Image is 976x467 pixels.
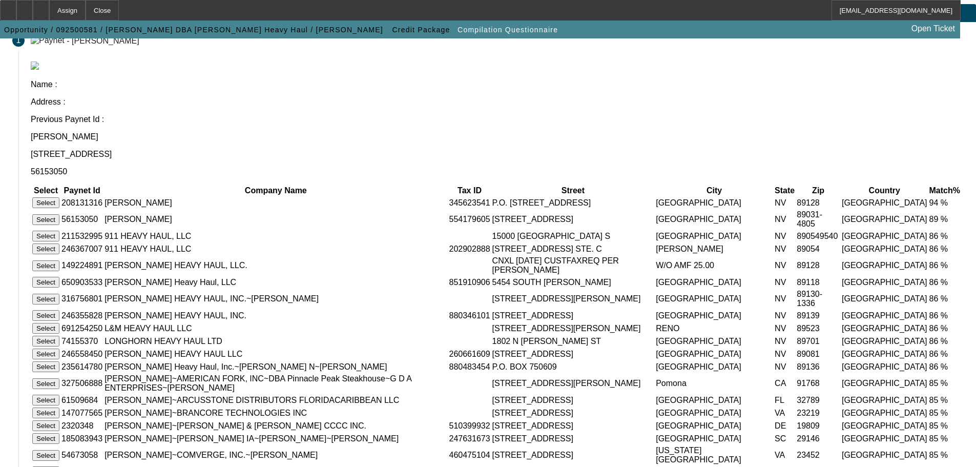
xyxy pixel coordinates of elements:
[774,230,795,242] td: NV
[929,361,961,373] td: 86 %
[774,322,795,334] td: NV
[61,276,103,288] td: 650903533
[32,277,59,288] button: Select
[104,407,447,419] td: [PERSON_NAME]~BRANCORE TECHNOLOGIES INC
[32,395,59,405] button: Select
[841,230,928,242] td: [GEOGRAPHIC_DATA]
[32,336,59,347] button: Select
[32,408,59,418] button: Select
[796,289,840,309] td: 89130-1336
[61,186,103,196] th: Paynet Id
[448,433,490,444] td: 247631673
[492,210,655,229] td: [STREET_ADDRESS]
[841,256,928,275] td: [GEOGRAPHIC_DATA]
[929,276,961,288] td: 86 %
[492,361,655,373] td: P.O. BOX 750609
[448,361,490,373] td: 880483454
[448,445,490,465] td: 460475104
[104,335,447,347] td: LONGHORN HEAVY HAUL LTD
[841,394,928,406] td: [GEOGRAPHIC_DATA]
[841,310,928,321] td: [GEOGRAPHIC_DATA]
[796,276,840,288] td: 89118
[929,289,961,309] td: 86 %
[796,374,840,393] td: 91768
[104,276,447,288] td: [PERSON_NAME] Heavy Haul, LLC
[655,276,773,288] td: [GEOGRAPHIC_DATA]
[655,433,773,444] td: [GEOGRAPHIC_DATA]
[655,243,773,255] td: [PERSON_NAME]
[61,374,103,393] td: 327506888
[841,361,928,373] td: [GEOGRAPHIC_DATA]
[61,348,103,360] td: 246558450
[655,348,773,360] td: [GEOGRAPHIC_DATA]
[32,361,59,372] button: Select
[31,150,964,159] p: [STREET_ADDRESS]
[841,276,928,288] td: [GEOGRAPHIC_DATA]
[841,348,928,360] td: [GEOGRAPHIC_DATA]
[655,420,773,432] td: [GEOGRAPHIC_DATA]
[32,349,59,359] button: Select
[841,420,928,432] td: [GEOGRAPHIC_DATA]
[796,407,840,419] td: 23219
[774,407,795,419] td: VA
[492,374,655,393] td: [STREET_ADDRESS][PERSON_NAME]
[104,445,447,465] td: [PERSON_NAME]~COMVERGE, INC.~[PERSON_NAME]
[104,420,447,432] td: [PERSON_NAME]~[PERSON_NAME] & [PERSON_NAME] CCCC INC.
[104,394,447,406] td: [PERSON_NAME]~ARCUSSTONE DISTRIBUTORS FLORIDACARIBBEAN LLC
[104,310,447,321] td: [PERSON_NAME] HEAVY HAUL, INC.
[61,445,103,465] td: 54673058
[841,433,928,444] td: [GEOGRAPHIC_DATA]
[32,433,59,444] button: Select
[774,335,795,347] td: NV
[31,115,964,124] p: Previous Paynet Id :
[104,197,447,209] td: [PERSON_NAME]
[448,420,490,432] td: 510399932
[929,310,961,321] td: 86 %
[774,348,795,360] td: NV
[929,374,961,393] td: 85 %
[841,197,928,209] td: [GEOGRAPHIC_DATA]
[492,407,655,419] td: [STREET_ADDRESS]
[655,361,773,373] td: [GEOGRAPHIC_DATA]
[655,210,773,229] td: [GEOGRAPHIC_DATA]
[61,394,103,406] td: 61509684
[392,26,450,34] span: Credit Package
[841,407,928,419] td: [GEOGRAPHIC_DATA]
[929,433,961,444] td: 85 %
[774,197,795,209] td: NV
[492,197,655,209] td: P.O. [STREET_ADDRESS]
[841,335,928,347] td: [GEOGRAPHIC_DATA]
[32,378,59,389] button: Select
[31,167,964,176] p: 56153050
[61,256,103,275] td: 149224891
[655,322,773,334] td: RENO
[32,214,59,225] button: Select
[796,445,840,465] td: 23452
[841,243,928,255] td: [GEOGRAPHIC_DATA]
[61,210,103,229] td: 56153050
[31,80,964,89] p: Name :
[655,335,773,347] td: [GEOGRAPHIC_DATA]
[655,230,773,242] td: [GEOGRAPHIC_DATA]
[796,310,840,321] td: 89139
[32,294,59,304] button: Select
[655,186,773,196] th: City
[492,186,655,196] th: Street
[492,420,655,432] td: [STREET_ADDRESS]
[32,231,59,241] button: Select
[907,20,959,37] a: Open Ticket
[455,21,560,39] button: Compilation Questionnaire
[796,243,840,255] td: 89054
[929,210,961,229] td: 89 %
[796,335,840,347] td: 89701
[61,310,103,321] td: 246355828
[774,361,795,373] td: NV
[774,394,795,406] td: FL
[796,256,840,275] td: 89128
[448,210,490,229] td: 554179605
[61,322,103,334] td: 691254250
[774,210,795,229] td: NV
[929,243,961,255] td: 86 %
[448,197,490,209] td: 345623541
[61,420,103,432] td: 2320348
